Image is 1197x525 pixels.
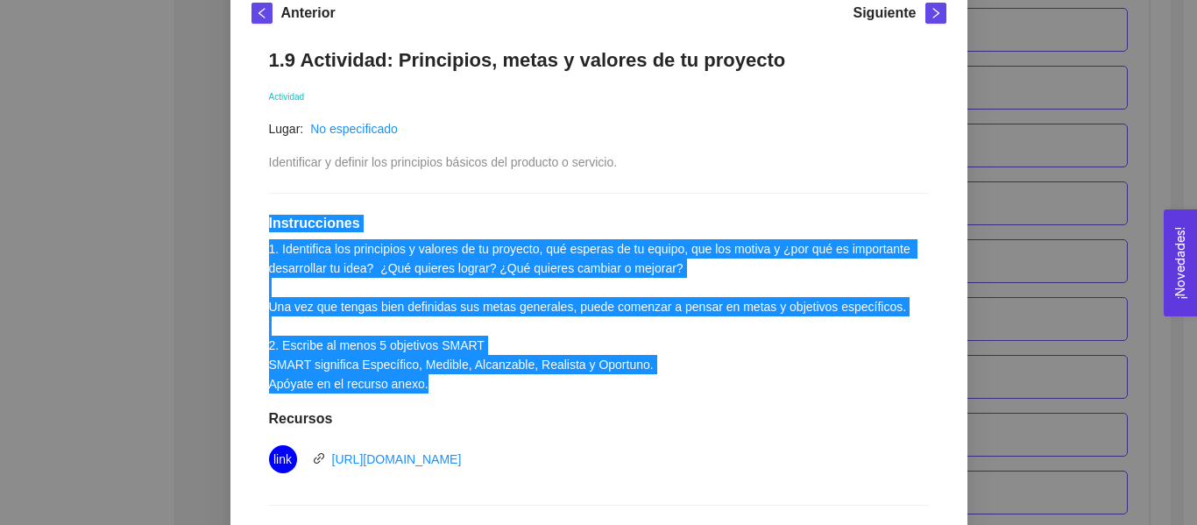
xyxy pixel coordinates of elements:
button: left [251,3,273,24]
span: Actividad [269,92,305,102]
h1: 1.9 Actividad: Principios, metas y valores de tu proyecto [269,48,929,72]
span: link [273,445,292,473]
h1: Recursos [269,410,929,428]
article: Lugar: [269,119,304,138]
button: right [925,3,946,24]
a: No especificado [310,122,398,136]
span: 1. Identifica los principios y valores de tu proyecto, qué esperas de tu equipo, que los motiva y... [269,242,914,391]
a: [URL][DOMAIN_NAME] [332,452,462,466]
h5: Anterior [281,3,336,24]
h1: Instrucciones [269,215,929,232]
span: link [313,452,325,465]
h5: Siguiente [853,3,916,24]
span: Identificar y definir los principios básicos del producto o servicio. [269,155,618,169]
span: left [252,7,272,19]
button: Open Feedback Widget [1164,209,1197,316]
span: right [926,7,946,19]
